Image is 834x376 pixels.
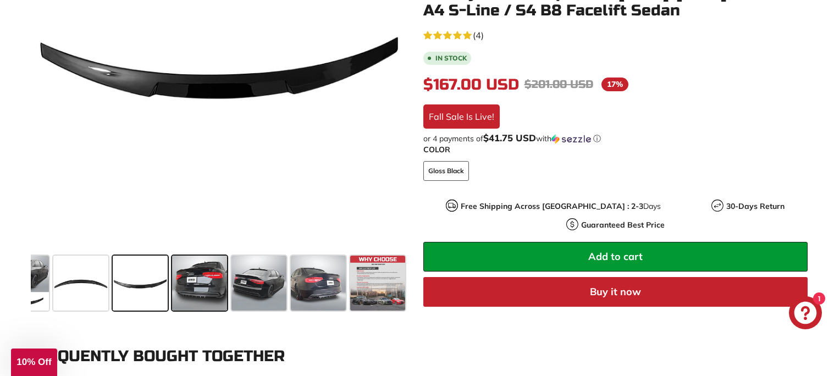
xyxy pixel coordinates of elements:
div: or 4 payments of$41.75 USDwithSezzle Click to learn more about Sezzle [423,133,808,144]
p: Days [461,201,661,212]
button: Buy it now [423,277,808,307]
label: COLOR [423,144,808,156]
span: $41.75 USD [483,132,536,143]
span: 17% [601,78,628,91]
div: or 4 payments of with [423,133,808,144]
div: Fall Sale Is Live! [423,104,500,129]
span: $167.00 USD [423,75,519,94]
b: In stock [435,55,467,62]
span: $201.00 USD [524,78,593,91]
strong: 30-Days Return [726,201,785,211]
strong: Free Shipping Across [GEOGRAPHIC_DATA] : 2-3 [461,201,643,211]
inbox-online-store-chat: Shopify online store chat [786,296,825,332]
span: Add to cart [588,250,643,263]
div: Frequently Bought Together [27,348,808,365]
button: Add to cart [423,242,808,272]
span: (4) [473,29,484,42]
a: 4.8 rating (4 votes) [423,27,808,42]
div: 10% Off [11,349,57,376]
span: 10% Off [16,357,51,367]
img: Sezzle [551,134,591,144]
strong: Guaranteed Best Price [581,220,665,230]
